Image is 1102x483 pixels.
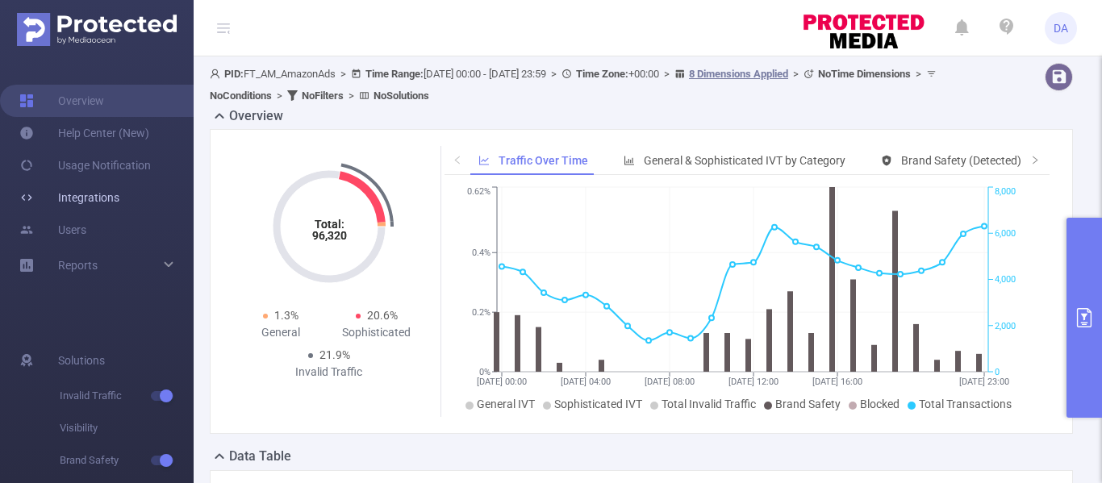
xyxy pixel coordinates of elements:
tspan: 2,000 [995,321,1016,331]
i: icon: right [1030,155,1040,164]
tspan: [DATE] 12:00 [728,377,778,387]
i: icon: bar-chart [624,155,635,166]
span: Blocked [860,398,900,410]
span: > [344,90,359,102]
h2: Data Table [229,447,291,466]
span: 20.6% [367,309,398,322]
div: Invalid Traffic [281,364,377,381]
span: > [911,68,926,80]
span: > [336,68,351,80]
span: > [546,68,561,80]
tspan: 0.2% [472,307,490,318]
tspan: 0 [995,367,1000,377]
span: General & Sophisticated IVT by Category [644,154,845,167]
tspan: [DATE] 04:00 [561,377,611,387]
span: FT_AM_AmazonAds [DATE] 00:00 - [DATE] 23:59 +00:00 [210,68,941,102]
i: icon: user [210,69,224,79]
tspan: 0.4% [472,248,490,258]
a: Reports [58,249,98,281]
tspan: Total: [314,218,344,231]
span: Total Transactions [919,398,1012,410]
span: > [788,68,804,80]
span: Brand Safety [60,444,194,477]
span: Solutions [58,344,105,377]
span: General IVT [477,398,535,410]
span: Brand Safety (Detected) [901,154,1021,167]
tspan: 0% [479,367,490,377]
i: icon: line-chart [478,155,490,166]
span: Total Invalid Traffic [662,398,756,410]
i: icon: left [453,155,462,164]
tspan: 8,000 [995,187,1016,198]
tspan: 4,000 [995,275,1016,285]
b: No Filters [302,90,344,102]
span: > [272,90,287,102]
tspan: [DATE] 00:00 [477,377,527,387]
tspan: [DATE] 08:00 [645,377,695,387]
tspan: 0.62% [467,187,490,198]
span: DA [1054,12,1068,44]
span: Reports [58,259,98,272]
a: Help Center (New) [19,117,149,149]
tspan: 96,320 [311,229,346,242]
span: Sophisticated IVT [554,398,642,410]
div: General [233,324,329,341]
u: 8 Dimensions Applied [689,68,788,80]
span: > [659,68,674,80]
tspan: [DATE] 16:00 [812,377,862,387]
a: Overview [19,85,104,117]
span: Brand Safety [775,398,841,410]
b: PID: [224,68,244,80]
span: 1.3% [274,309,298,322]
h2: Overview [229,106,283,126]
a: Integrations [19,181,119,214]
img: Protected Media [17,13,177,46]
b: Time Range: [365,68,424,80]
tspan: 6,000 [995,228,1016,239]
span: Visibility [60,412,194,444]
span: 21.9% [319,348,350,361]
div: Sophisticated [329,324,425,341]
a: Users [19,214,86,246]
tspan: [DATE] 23:00 [959,377,1009,387]
a: Usage Notification [19,149,151,181]
b: No Conditions [210,90,272,102]
span: Invalid Traffic [60,380,194,412]
b: No Solutions [374,90,429,102]
b: No Time Dimensions [818,68,911,80]
b: Time Zone: [576,68,628,80]
span: Traffic Over Time [499,154,588,167]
